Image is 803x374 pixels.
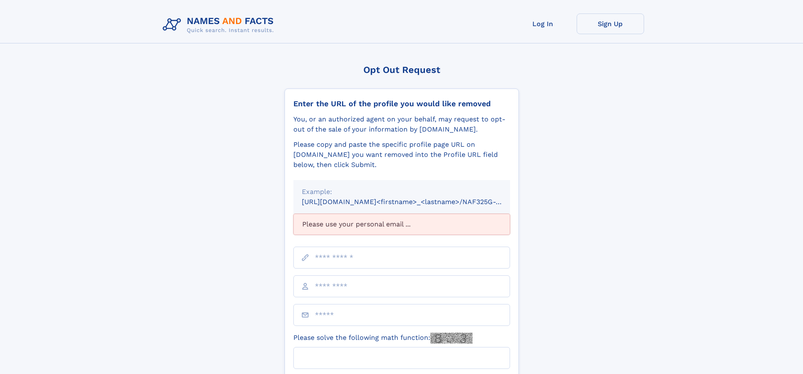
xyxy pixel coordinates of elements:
small: [URL][DOMAIN_NAME]<firstname>_<lastname>/NAF325G-xxxxxxxx [302,198,526,206]
a: Log In [509,13,577,34]
a: Sign Up [577,13,644,34]
img: Logo Names and Facts [159,13,281,36]
div: Enter the URL of the profile you would like removed [293,99,510,108]
div: Example: [302,187,502,197]
div: Please copy and paste the specific profile page URL on [DOMAIN_NAME] you want removed into the Pr... [293,140,510,170]
label: Please solve the following math function: [293,333,473,344]
div: You, or an authorized agent on your behalf, may request to opt-out of the sale of your informatio... [293,114,510,135]
div: Opt Out Request [285,65,519,75]
div: Please use your personal email ... [293,214,510,235]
